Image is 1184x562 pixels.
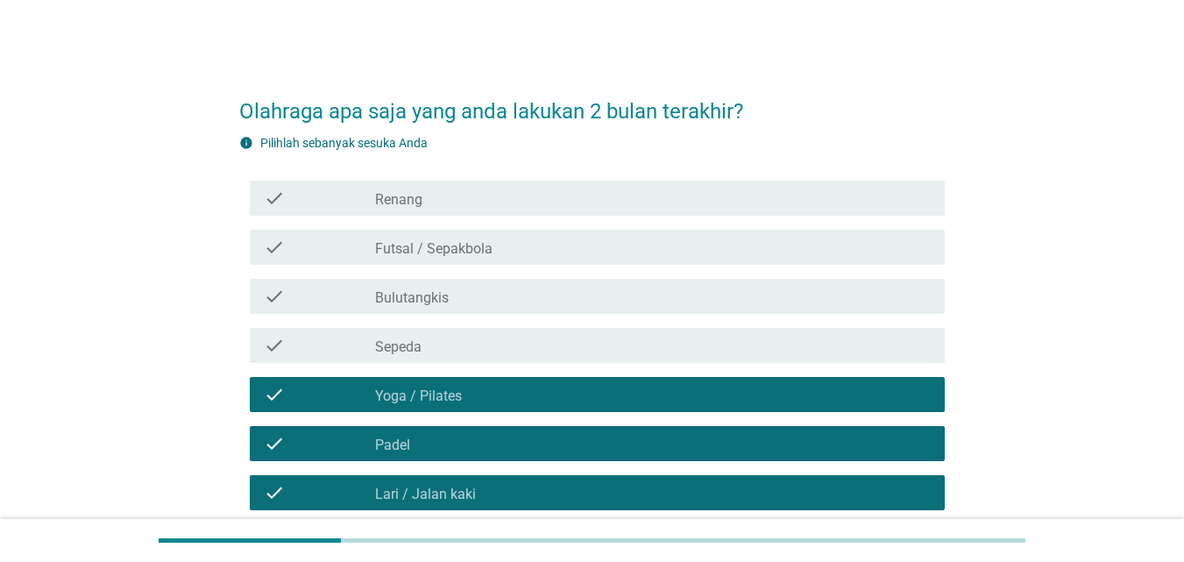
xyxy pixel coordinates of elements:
i: check [264,433,285,454]
i: check [264,237,285,258]
label: Lari / Jalan kaki [375,486,476,503]
label: Futsal / Sepakbola [375,240,493,258]
label: Bulutangkis [375,289,449,307]
label: Pilihlah sebanyak sesuka Anda [260,136,428,150]
i: check [264,286,285,307]
i: check [264,188,285,209]
i: check [264,384,285,405]
i: check [264,335,285,356]
label: Sepeda [375,338,422,356]
i: check [264,482,285,503]
i: info [239,136,253,150]
h2: Olahraga apa saja yang anda lakukan 2 bulan terakhir? [239,78,945,127]
label: Renang [375,191,422,209]
label: Yoga / Pilates [375,388,462,405]
label: Padel [375,437,410,454]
